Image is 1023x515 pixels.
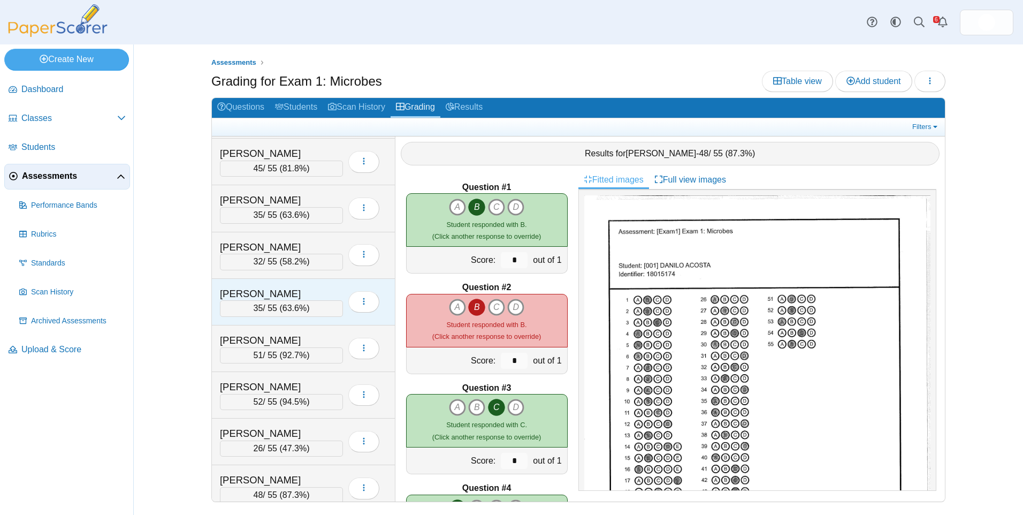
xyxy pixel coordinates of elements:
span: Rubrics [31,229,126,240]
div: [PERSON_NAME] [220,147,327,161]
div: out of 1 [530,448,567,474]
small: (Click another response to override) [432,321,541,340]
span: 94.5% [283,397,307,406]
span: Scan History [31,287,126,298]
span: Performance Bands [31,200,126,211]
a: Students [4,135,130,161]
i: C [488,199,505,216]
div: [PERSON_NAME] [220,287,327,301]
span: 63.6% [283,304,307,313]
div: [PERSON_NAME] [220,240,327,254]
span: 48 [254,490,263,499]
a: Students [270,98,323,118]
span: 35 [254,304,263,313]
div: Results for - / 55 ( ) [401,142,940,165]
span: [PERSON_NAME] [626,149,697,158]
a: PaperScorer [4,29,111,39]
span: Table view [773,77,822,86]
span: 45 [254,164,263,173]
div: [PERSON_NAME] [220,334,327,347]
a: Full view images [649,171,731,189]
div: [PERSON_NAME] [220,380,327,394]
div: / 55 ( ) [220,254,343,270]
div: / 55 ( ) [220,300,343,316]
b: Question #1 [462,181,511,193]
div: / 55 ( ) [220,441,343,457]
a: Scan History [15,279,130,305]
a: Add student [835,71,912,92]
a: Table view [762,71,833,92]
span: 47.3% [283,444,307,453]
a: Assessments [4,164,130,190]
span: 32 [254,257,263,266]
span: 51 [254,351,263,360]
i: D [507,399,524,416]
div: / 55 ( ) [220,207,343,223]
i: D [507,299,524,316]
div: Score: [407,247,499,273]
a: Classes [4,106,130,132]
span: Standards [31,258,126,269]
span: Assessments [211,58,256,66]
a: Standards [15,251,130,276]
i: B [468,199,485,216]
i: B [468,299,485,316]
i: A [449,399,466,416]
img: PaperScorer [4,4,111,37]
div: / 55 ( ) [220,161,343,177]
a: Dashboard [4,77,130,103]
a: Upload & Score [4,337,130,363]
a: Scan History [323,98,391,118]
span: 26 [254,444,263,453]
span: Students [21,141,126,153]
span: Dashboard [21,84,126,95]
span: 48 [699,149,708,158]
a: ps.hreErqNOxSkiDGg1 [960,10,1013,35]
a: Questions [212,98,270,118]
span: Student responded with C. [446,421,527,429]
span: 35 [254,210,263,219]
div: / 55 ( ) [220,394,343,410]
div: [PERSON_NAME] [220,473,327,487]
div: Score: [407,347,499,374]
span: Upload & Score [21,344,126,355]
span: 58.2% [283,257,307,266]
span: Assessments [22,170,117,182]
a: Create New [4,49,129,70]
i: B [468,399,485,416]
small: (Click another response to override) [432,221,541,240]
i: C [488,299,505,316]
i: C [488,399,505,416]
span: Archived Assessments [31,316,126,327]
span: Student responded with B. [447,321,527,329]
i: D [507,199,524,216]
i: A [449,299,466,316]
span: 87.3% [283,490,307,499]
div: out of 1 [530,247,567,273]
div: [PERSON_NAME] [220,427,327,441]
a: Performance Bands [15,193,130,218]
a: Alerts [931,11,955,34]
span: Add student [846,77,900,86]
b: Question #3 [462,382,511,394]
span: Student responded with B. [447,221,527,229]
div: Score: [407,448,499,474]
a: Rubrics [15,222,130,247]
span: Micah Willis [978,14,995,31]
div: / 55 ( ) [220,487,343,503]
span: 81.8% [283,164,307,173]
a: Archived Assessments [15,308,130,334]
a: Fitted images [578,171,649,189]
img: ps.hreErqNOxSkiDGg1 [978,14,995,31]
div: out of 1 [530,347,567,374]
h1: Grading for Exam 1: Microbes [211,72,382,90]
span: 52 [254,397,263,406]
span: 92.7% [283,351,307,360]
a: Grading [391,98,440,118]
i: A [449,199,466,216]
div: / 55 ( ) [220,347,343,363]
a: Filters [910,122,942,132]
a: Assessments [209,56,259,70]
span: Classes [21,112,117,124]
a: Results [440,98,488,118]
